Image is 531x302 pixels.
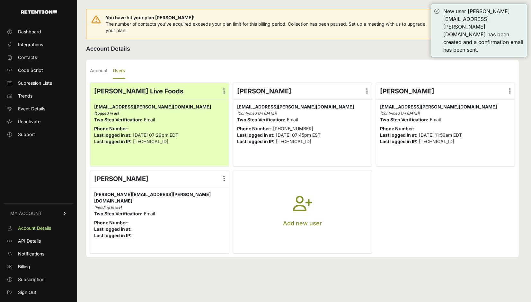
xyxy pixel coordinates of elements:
[380,111,420,116] i: (Confirmed On [DATE])
[94,211,143,216] strong: Two Step Verification:
[106,21,425,33] span: The number of contacts you've acquired exceeds your plan limit for this billing period. Collectio...
[18,289,36,296] span: Sign Out
[4,223,73,233] a: Account Details
[94,205,122,210] i: (Pending Invite)
[380,117,429,122] strong: Two Step Verification:
[4,39,73,50] a: Integrations
[4,27,73,37] a: Dashboard
[430,117,441,122] span: Email
[18,54,37,61] span: Contacts
[237,132,275,138] strong: Last logged in at:
[237,139,275,144] strong: Last logged in IP:
[94,220,129,225] strong: Phone Number:
[4,203,73,223] a: MY ACCOUNT
[94,226,132,232] strong: Last logged in at:
[18,67,43,73] span: Code Script
[18,263,30,270] span: Billing
[283,219,322,228] p: Add new user
[18,41,43,48] span: Integrations
[18,29,41,35] span: Dashboard
[144,117,155,122] span: Email
[237,117,286,122] strong: Two Step Verification:
[273,126,313,131] span: [PHONE_NUMBER]
[4,249,73,259] a: Notifications
[94,233,132,238] strong: Last logged in IP:
[133,139,168,144] span: [TECHNICAL_ID]
[18,276,44,283] span: Subscription
[94,192,211,203] span: [PERSON_NAME][EMAIL_ADDRESS][PERSON_NAME][DOMAIN_NAME]
[18,106,45,112] span: Event Details
[443,7,524,54] div: New user [PERSON_NAME][EMAIL_ADDRESS][PERSON_NAME][DOMAIN_NAME] has been created and a confirmati...
[4,274,73,285] a: Subscription
[94,117,143,122] strong: Two Step Verification:
[4,52,73,63] a: Contacts
[4,262,73,272] a: Billing
[233,170,372,254] button: Add new user
[18,225,51,231] span: Account Details
[106,14,430,21] span: You have hit your plan [PERSON_NAME]!
[94,104,211,109] span: [EMAIL_ADDRESS][PERSON_NAME][DOMAIN_NAME]
[18,131,35,138] span: Support
[237,111,277,116] i: (Confirmed On [DATE])
[90,64,108,79] label: Account
[113,64,125,79] label: Users
[94,132,132,138] strong: Last logged in at:
[287,117,298,122] span: Email
[4,129,73,140] a: Support
[237,126,272,131] strong: Phone Number:
[430,18,476,30] button: Remind me later
[380,126,415,131] strong: Phone Number:
[4,236,73,246] a: API Details
[4,91,73,101] a: Trends
[376,83,515,99] div: [PERSON_NAME]
[380,139,418,144] strong: Last logged in IP:
[18,80,52,86] span: Supression Lists
[10,210,42,217] span: MY ACCOUNT
[90,170,229,187] div: [PERSON_NAME]
[237,104,354,109] span: [EMAIL_ADDRESS][PERSON_NAME][DOMAIN_NAME]
[380,104,497,109] span: [EMAIL_ADDRESS][PERSON_NAME][DOMAIN_NAME]
[276,132,321,138] span: [DATE] 07:45pm EST
[233,83,372,99] div: [PERSON_NAME]
[90,83,229,99] div: [PERSON_NAME] Live Foods
[94,111,119,116] i: (Logged in as)
[94,126,129,131] strong: Phone Number:
[18,251,44,257] span: Notifications
[380,132,418,138] strong: Last logged in at:
[419,139,454,144] span: [TECHNICAL_ID]
[86,44,519,53] h2: Account Details
[94,139,132,144] strong: Last logged in IP:
[21,10,57,14] img: Retention.com
[276,139,311,144] span: [TECHNICAL_ID]
[144,211,155,216] span: Email
[4,116,73,127] a: Reactivate
[4,287,73,298] a: Sign Out
[18,238,41,244] span: API Details
[133,132,178,138] span: [DATE] 07:29pm EDT
[419,132,462,138] span: [DATE] 11:59am EDT
[4,104,73,114] a: Event Details
[4,78,73,88] a: Supression Lists
[4,65,73,75] a: Code Script
[18,93,32,99] span: Trends
[18,118,40,125] span: Reactivate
